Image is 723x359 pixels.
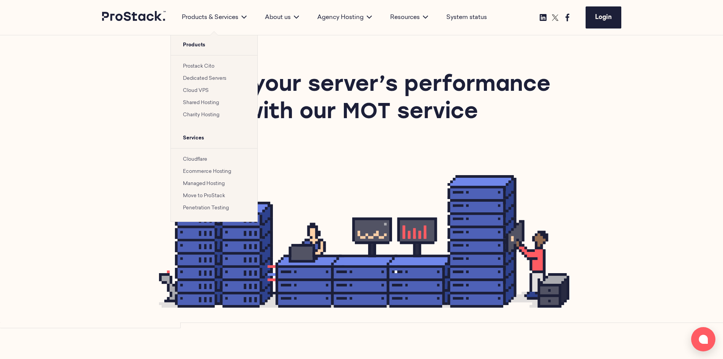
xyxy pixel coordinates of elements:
a: Prostack Cito [183,64,214,69]
a: System status [446,13,487,22]
div: About us [256,13,308,22]
span: Login [595,14,612,21]
a: Managed Hosting [183,181,225,186]
a: Move to ProStack [183,193,225,198]
a: Dedicated Servers [183,76,226,81]
a: Prostack logo [102,11,167,24]
span: Products [171,35,257,55]
div: Agency Hosting [308,13,381,22]
a: Cloud VPS [183,88,209,93]
a: Charity Hosting [183,112,219,117]
a: Cloudflare [183,157,207,162]
a: Penetration Testing [183,206,229,210]
button: Open chat window [691,327,715,351]
a: Shared Hosting [183,100,219,105]
div: Products & Services [173,13,256,22]
div: Resources [381,13,437,22]
a: Ecommerce Hosting [183,169,231,174]
a: Login [586,6,621,28]
span: Services [171,128,257,148]
h1: Rev up your server’s performance with our MOT service [154,72,569,127]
